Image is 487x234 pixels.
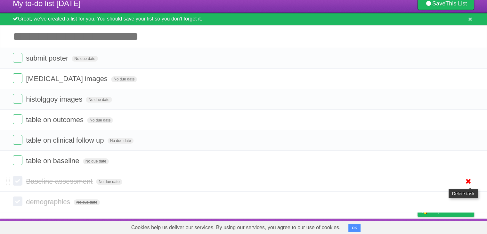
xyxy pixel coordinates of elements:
[26,198,72,206] span: demographics
[13,73,22,83] label: Done
[96,179,122,185] span: No due date
[26,116,85,124] span: table on outcomes
[87,117,113,123] span: No due date
[353,220,379,232] a: Developers
[26,136,105,144] span: table on clinical follow up
[409,220,426,232] a: Privacy
[13,196,22,206] label: Done
[26,177,94,185] span: Baseline assessment
[431,205,471,216] span: Buy me a coffee
[13,53,22,63] label: Done
[434,220,474,232] a: Suggest a feature
[83,158,109,164] span: No due date
[86,97,112,103] span: No due date
[108,138,134,144] span: No due date
[26,75,109,83] span: [MEDICAL_DATA] images
[125,221,347,234] span: Cookies help us deliver our services. By using our services, you agree to our use of cookies.
[13,135,22,145] label: Done
[26,54,70,62] span: submit poster
[72,56,98,62] span: No due date
[13,176,22,186] label: Done
[13,155,22,165] label: Done
[445,0,467,7] b: This List
[26,95,84,103] span: histolggoy images
[387,220,402,232] a: Terms
[13,94,22,104] label: Done
[74,199,100,205] span: No due date
[26,157,81,165] span: table on baseline
[332,220,346,232] a: About
[13,114,22,124] label: Done
[111,76,137,82] span: No due date
[348,224,361,232] button: OK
